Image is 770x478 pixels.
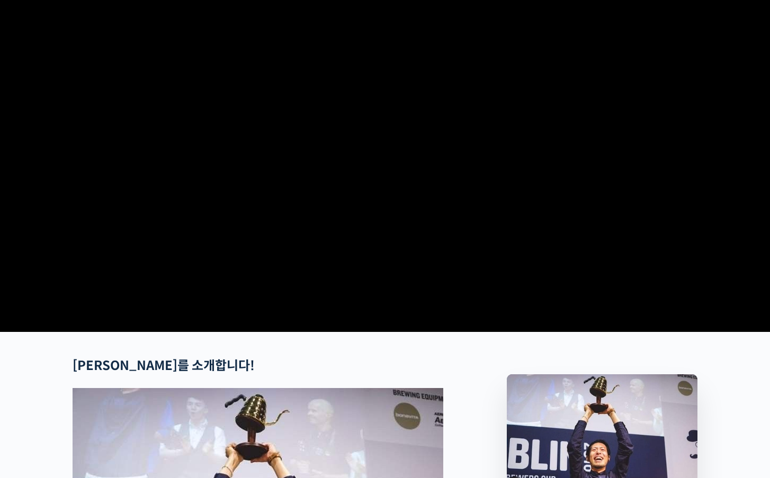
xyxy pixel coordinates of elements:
h2: [PERSON_NAME]를 소개합니다! [73,358,451,374]
a: 설정 [137,336,203,362]
span: 설정 [164,351,176,360]
span: 대화 [97,352,110,360]
span: 홈 [33,351,40,360]
a: 홈 [3,336,70,362]
a: 대화 [70,336,137,362]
